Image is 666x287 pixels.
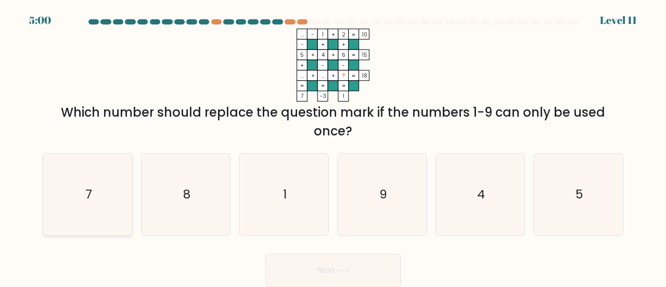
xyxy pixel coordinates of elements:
[352,31,355,39] tspan: =
[342,82,345,90] tspan: =
[301,92,304,100] tspan: 7
[343,92,344,100] tspan: 1
[342,72,345,80] tspan: ?
[301,51,304,59] tspan: 5
[283,185,287,203] text: 1
[301,72,304,80] tspan: ...
[311,31,314,39] tspan: -
[362,72,367,80] tspan: 18
[85,185,92,203] text: 7
[477,185,485,203] text: 4
[301,31,304,39] tspan: ...
[321,82,325,90] tspan: =
[29,13,51,28] div: 5:00
[600,13,637,28] div: Level 11
[265,254,401,287] button: Next
[379,185,387,203] text: 9
[301,61,304,69] tspan: +
[301,82,304,90] tspan: =
[331,72,335,80] tspan: +
[322,61,325,69] tspan: -
[342,61,345,69] tspan: -
[49,103,617,141] div: Which number should replace the question mark if the numbers 1-9 can only be used once?
[322,31,324,39] tspan: 1
[320,92,326,100] tspan: -3
[183,185,190,203] text: 8
[342,41,345,48] tspan: +
[342,31,345,39] tspan: 2
[322,51,325,59] tspan: 4
[311,72,315,80] tspan: +
[331,31,335,39] tspan: +
[352,51,355,59] tspan: =
[301,41,304,48] tspan: -
[322,72,325,80] tspan: ...
[575,185,583,203] text: 5
[362,51,367,59] tspan: 15
[311,51,315,59] tspan: +
[362,31,367,39] tspan: 10
[352,72,355,80] tspan: =
[331,51,335,59] tspan: +
[321,41,325,48] tspan: +
[342,51,345,59] tspan: 6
